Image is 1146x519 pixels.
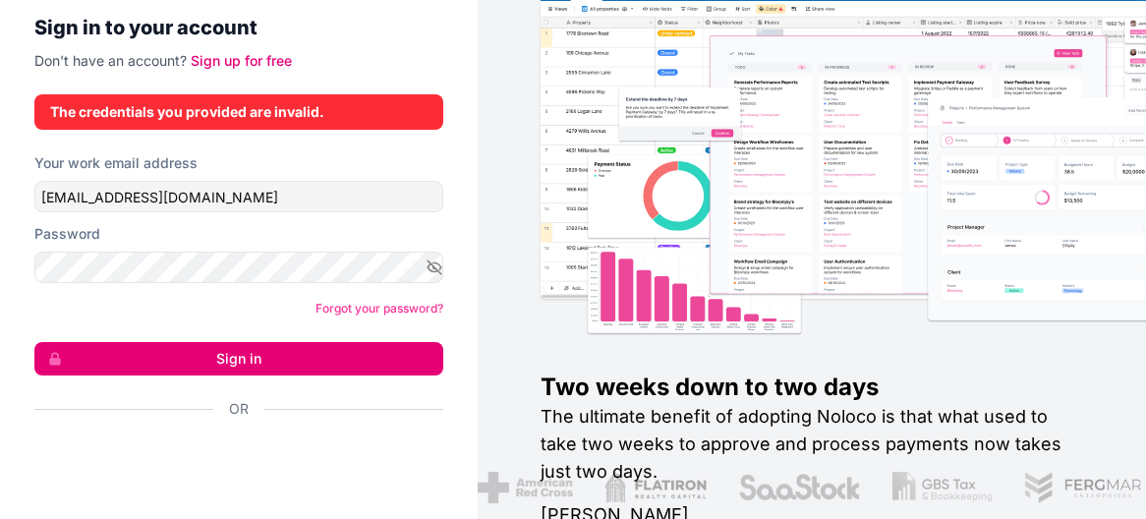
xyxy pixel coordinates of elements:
[538,472,640,503] img: /assets/flatiron-C8eUkumj.png
[50,102,428,122] div: The credentials you provided are invalid.
[34,342,443,375] button: Sign in
[411,472,506,503] img: /assets/american-red-cross-BAupjrZR.png
[25,440,437,484] iframe: Sign in with Google Button
[34,252,443,283] input: Password
[315,301,443,316] a: Forgot your password?
[229,399,249,419] span: Or
[34,181,443,212] input: Email address
[541,403,1083,486] h2: The ultimate benefit of adopting Noloco is that what used to take two weeks to approve and proces...
[541,372,1083,403] h1: Two weeks down to two days
[34,224,100,244] label: Password
[34,153,198,173] label: Your work email address
[191,52,292,69] a: Sign up for free
[34,52,187,69] span: Don't have an account?
[34,10,443,45] h2: Sign in to your account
